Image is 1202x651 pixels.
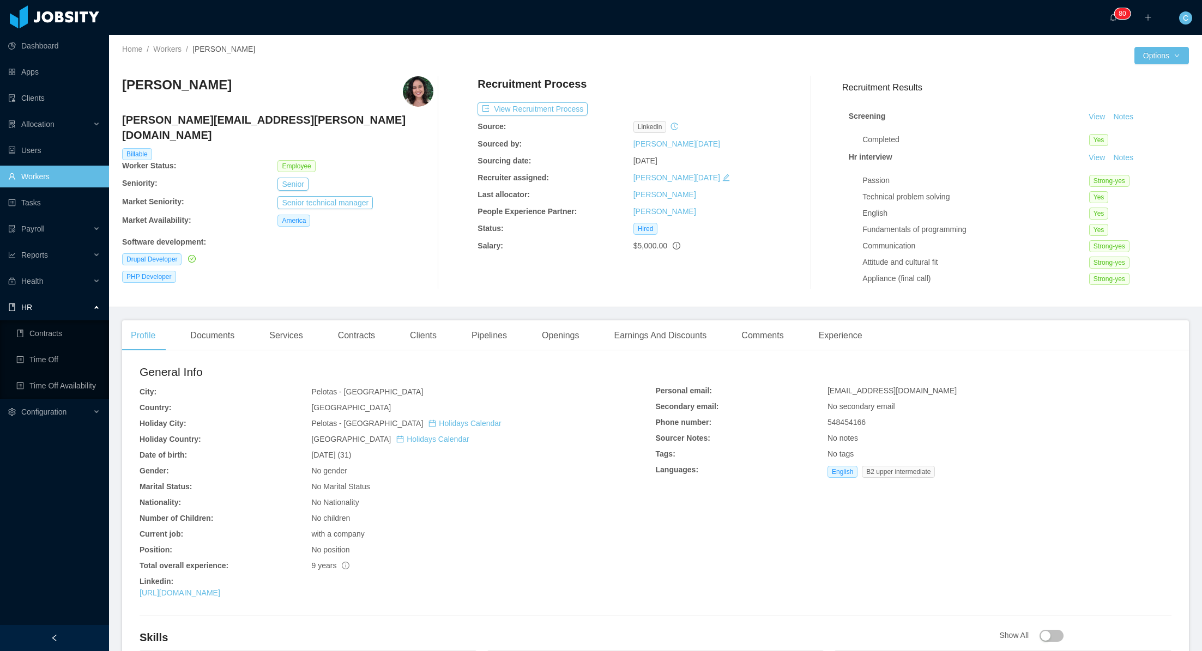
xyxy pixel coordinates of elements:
[140,498,181,507] b: Nationality:
[478,102,588,115] button: icon: exportView Recruitment Process
[633,139,720,148] a: [PERSON_NAME][DATE]
[1109,111,1138,124] button: Notes
[342,562,349,569] span: info-circle
[1089,175,1129,187] span: Strong-yes
[396,435,404,443] i: icon: calendar
[122,253,182,265] span: Drupal Developer
[188,255,196,263] i: icon: check-circle
[140,435,201,443] b: Holiday Country:
[140,387,156,396] b: City:
[21,277,43,285] span: Health
[827,448,1171,460] div: No tags
[733,320,792,351] div: Comments
[122,148,152,160] span: Billable
[671,123,678,130] i: icon: history
[21,407,67,416] span: Configuration
[656,434,710,442] b: Sourcer Notes:
[673,242,680,250] span: info-circle
[862,175,1089,186] div: Passion
[633,241,667,250] span: $5,000.00
[403,76,433,107] img: 1adcd84c-1a58-4dec-a271-ffe3c93b7884_6655f6a69053c-400w.png
[862,466,935,478] span: B2 upper intermediate
[277,160,315,172] span: Employee
[633,190,696,199] a: [PERSON_NAME]
[827,386,957,395] span: [EMAIL_ADDRESS][DOMAIN_NAME]
[329,320,384,351] div: Contracts
[478,156,531,165] b: Sourcing date:
[122,161,176,170] b: Worker Status:
[186,254,196,263] a: icon: check-circle
[122,179,158,187] b: Seniority:
[8,408,16,416] i: icon: setting
[311,530,364,538] span: with a company
[478,139,522,148] b: Sourced by:
[478,241,503,250] b: Salary:
[478,224,503,233] b: Status:
[192,45,255,53] span: [PERSON_NAME]
[478,122,506,131] b: Source:
[1089,191,1109,203] span: Yes
[1183,11,1188,25] span: C
[8,35,100,57] a: icon: pie-chartDashboard
[311,387,423,396] span: Pelotas - [GEOGRAPHIC_DATA]
[633,156,657,165] span: [DATE]
[862,208,1089,219] div: English
[1089,273,1129,285] span: Strong-yes
[140,482,192,491] b: Marital Status:
[849,153,892,161] strong: Hr interview
[311,451,351,459] span: [DATE] (31)
[862,191,1089,203] div: Technical problem solving
[16,375,100,397] a: icon: profileTime Off Availability
[827,418,866,427] span: 548454166
[122,320,164,351] div: Profile
[633,223,658,235] span: Hired
[656,402,719,411] b: Secondary email:
[153,45,182,53] a: Workers
[1089,240,1129,252] span: Strong-yes
[478,76,587,92] h4: Recruitment Process
[810,320,871,351] div: Experience
[656,449,675,458] b: Tags:
[1085,153,1109,162] a: View
[140,514,213,522] b: Number of Children:
[8,139,100,161] a: icon: robotUsers
[428,419,436,427] i: icon: calendar
[862,257,1089,268] div: Attitude and cultural fit
[401,320,445,351] div: Clients
[862,134,1089,145] div: Completed
[656,418,712,427] b: Phone number:
[1089,208,1109,220] span: Yes
[311,403,391,412] span: [GEOGRAPHIC_DATA]
[827,466,857,478] span: English
[277,215,310,227] span: America
[1109,151,1138,165] button: Notes
[656,386,712,395] b: Personal email:
[21,251,48,259] span: Reports
[1089,257,1129,269] span: Strong-yes
[1109,14,1117,21] i: icon: bell
[827,434,858,442] span: No notes
[8,120,16,128] i: icon: solution
[311,545,349,554] span: No position
[8,192,100,214] a: icon: profileTasks
[140,630,999,645] h4: Skills
[122,76,232,94] h3: [PERSON_NAME]
[186,45,188,53] span: /
[311,466,347,475] span: No gender
[311,514,350,522] span: No children
[277,178,308,191] button: Senior
[1144,14,1152,21] i: icon: plus
[8,277,16,285] i: icon: medicine-box
[862,224,1089,235] div: Fundamentals of programming
[478,207,577,216] b: People Experience Partner:
[533,320,588,351] div: Openings
[633,121,667,133] span: linkedin
[140,403,171,412] b: Country:
[21,224,45,233] span: Payroll
[277,196,373,209] button: Senior technical manager
[827,402,895,411] span: No secondary email
[1119,8,1122,19] p: 8
[140,419,186,428] b: Holiday City:
[140,577,173,586] b: Linkedin:
[140,530,183,538] b: Current job:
